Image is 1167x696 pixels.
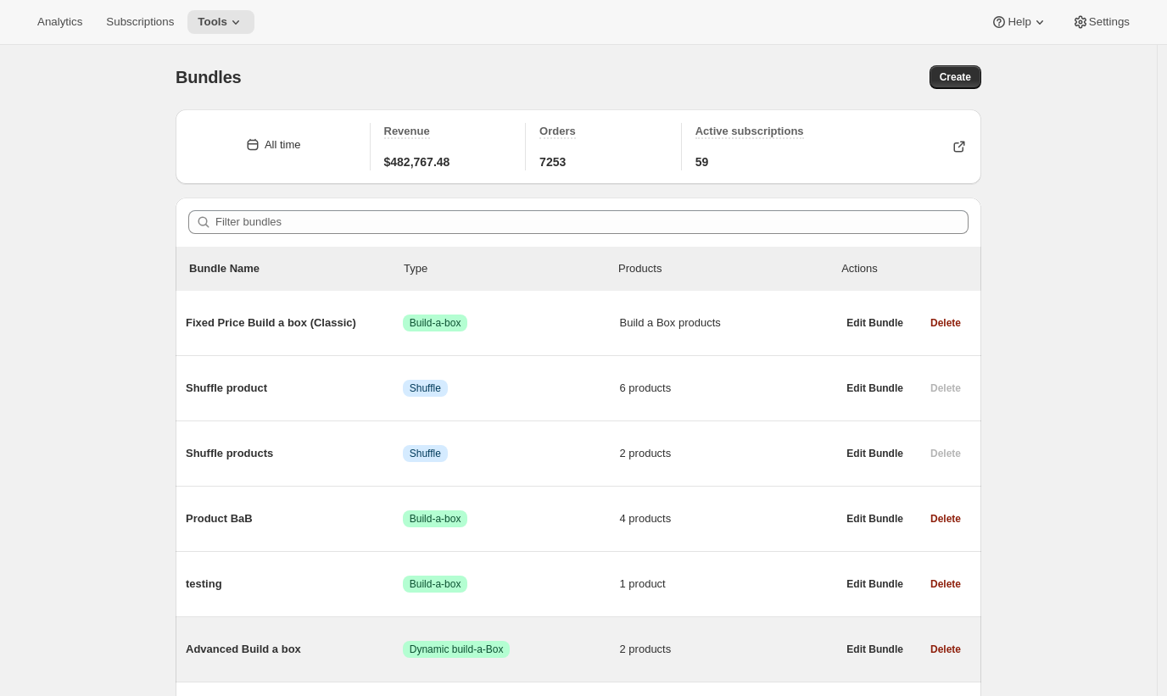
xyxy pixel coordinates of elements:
[215,210,969,234] input: Filter bundles
[186,510,403,527] span: Product BaB
[980,10,1058,34] button: Help
[384,153,450,170] span: $482,767.48
[836,311,913,335] button: Edit Bundle
[106,15,174,29] span: Subscriptions
[187,10,254,34] button: Tools
[1062,10,1140,34] button: Settings
[841,260,968,277] div: Actions
[920,572,971,596] button: Delete
[695,125,804,137] span: Active subscriptions
[695,153,709,170] span: 59
[920,638,971,661] button: Delete
[198,15,227,29] span: Tools
[920,311,971,335] button: Delete
[620,445,837,462] span: 2 products
[1008,15,1030,29] span: Help
[186,315,403,331] span: Fixed Price Build a box (Classic)
[186,641,403,658] span: Advanced Build a box
[620,380,837,397] span: 6 products
[920,507,971,531] button: Delete
[410,316,461,330] span: Build-a-box
[836,376,913,400] button: Edit Bundle
[410,577,461,591] span: Build-a-box
[836,507,913,531] button: Edit Bundle
[620,576,837,593] span: 1 product
[618,260,833,277] div: Products
[620,510,837,527] span: 4 products
[539,125,576,137] span: Orders
[1089,15,1130,29] span: Settings
[410,643,504,656] span: Dynamic build-a-Box
[620,315,837,331] span: Build a Box products
[186,380,403,397] span: Shuffle product
[410,381,441,395] span: Shuffle
[846,447,903,460] span: Edit Bundle
[265,136,301,153] div: All time
[836,638,913,661] button: Edit Bundle
[930,65,981,89] button: Create
[176,68,242,86] span: Bundles
[539,153,566,170] span: 7253
[620,641,837,658] span: 2 products
[836,442,913,465] button: Edit Bundle
[37,15,82,29] span: Analytics
[384,125,430,137] span: Revenue
[846,316,903,330] span: Edit Bundle
[404,260,618,277] div: Type
[836,572,913,596] button: Edit Bundle
[930,577,961,591] span: Delete
[410,447,441,460] span: Shuffle
[27,10,92,34] button: Analytics
[846,643,903,656] span: Edit Bundle
[940,70,971,84] span: Create
[846,381,903,395] span: Edit Bundle
[189,260,404,277] p: Bundle Name
[930,643,961,656] span: Delete
[846,512,903,526] span: Edit Bundle
[930,512,961,526] span: Delete
[186,445,403,462] span: Shuffle products
[96,10,184,34] button: Subscriptions
[930,316,961,330] span: Delete
[410,512,461,526] span: Build-a-box
[186,576,403,593] span: testing
[846,577,903,591] span: Edit Bundle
